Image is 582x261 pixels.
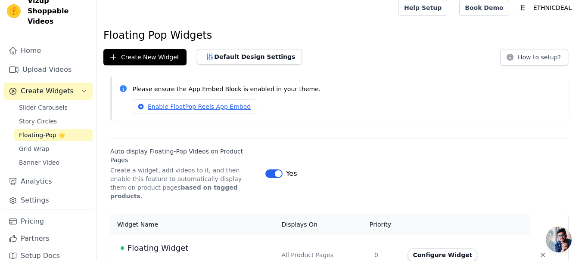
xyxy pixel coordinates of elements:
[103,28,575,42] h1: Floating Pop Widgets
[3,42,93,59] a: Home
[282,251,364,259] div: All Product Pages
[369,214,402,235] th: Priority
[286,169,297,179] span: Yes
[14,101,93,114] a: Slider Carousels
[520,3,525,12] text: E
[277,214,370,235] th: Displays On
[14,129,93,141] a: Floating-Pop ⭐
[133,84,561,94] p: Please ensure the App Embed Block is enabled in your theme.
[19,144,49,153] span: Grid Wrap
[500,49,568,65] button: How to setup?
[128,242,188,254] span: Floating Widget
[546,227,572,252] a: Open chat
[110,184,238,200] strong: based on tagged products.
[7,4,21,18] img: Vizup
[110,147,258,164] label: Auto display Floating-Pop Videos on Product Pages
[3,213,93,230] a: Pricing
[19,158,59,167] span: Banner Video
[500,55,568,63] a: How to setup?
[110,166,258,200] p: Create a widget, add videos to it, and then enable this feature to automatically display them on ...
[121,246,124,250] span: Live Published
[14,157,93,169] a: Banner Video
[103,49,187,65] button: Create New Widget
[265,169,297,179] button: Yes
[19,117,57,126] span: Story Circles
[19,103,68,112] span: Slider Carousels
[3,173,93,190] a: Analytics
[14,143,93,155] a: Grid Wrap
[14,115,93,127] a: Story Circles
[3,192,93,209] a: Settings
[110,214,277,235] th: Widget Name
[133,99,256,114] a: Enable FloatPop Reels App Embed
[3,61,93,78] a: Upload Videos
[197,49,302,64] button: Default Design Settings
[19,131,65,139] span: Floating-Pop ⭐
[21,86,74,96] span: Create Widgets
[3,83,93,100] button: Create Widgets
[3,230,93,247] a: Partners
